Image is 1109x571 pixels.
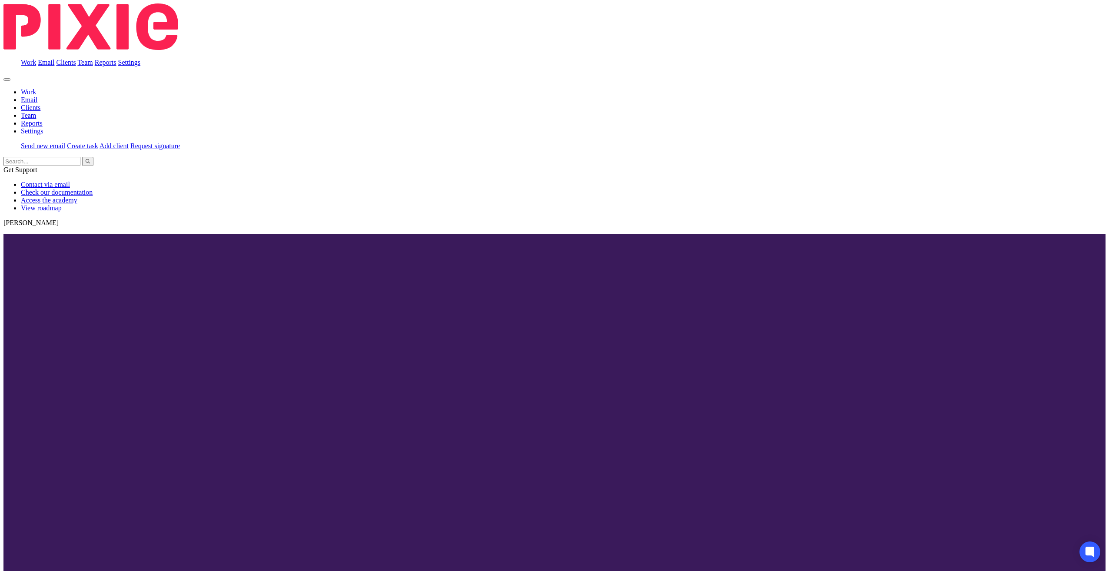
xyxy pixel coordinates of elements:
[77,59,93,66] a: Team
[21,96,37,103] a: Email
[21,104,40,111] a: Clients
[21,59,36,66] a: Work
[21,142,65,149] a: Send new email
[21,204,62,212] a: View roadmap
[21,196,77,204] a: Access the academy
[21,112,36,119] a: Team
[21,88,36,96] a: Work
[21,181,70,188] a: Contact via email
[95,59,116,66] a: Reports
[130,142,180,149] a: Request signature
[3,3,178,50] img: Pixie
[21,189,93,196] a: Check our documentation
[67,142,98,149] a: Create task
[38,59,54,66] a: Email
[100,142,129,149] a: Add client
[21,127,43,135] a: Settings
[56,59,76,66] a: Clients
[118,59,141,66] a: Settings
[3,157,80,166] input: Search
[3,166,37,173] span: Get Support
[3,219,1106,227] p: [PERSON_NAME]
[21,120,43,127] a: Reports
[82,157,93,166] button: Search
